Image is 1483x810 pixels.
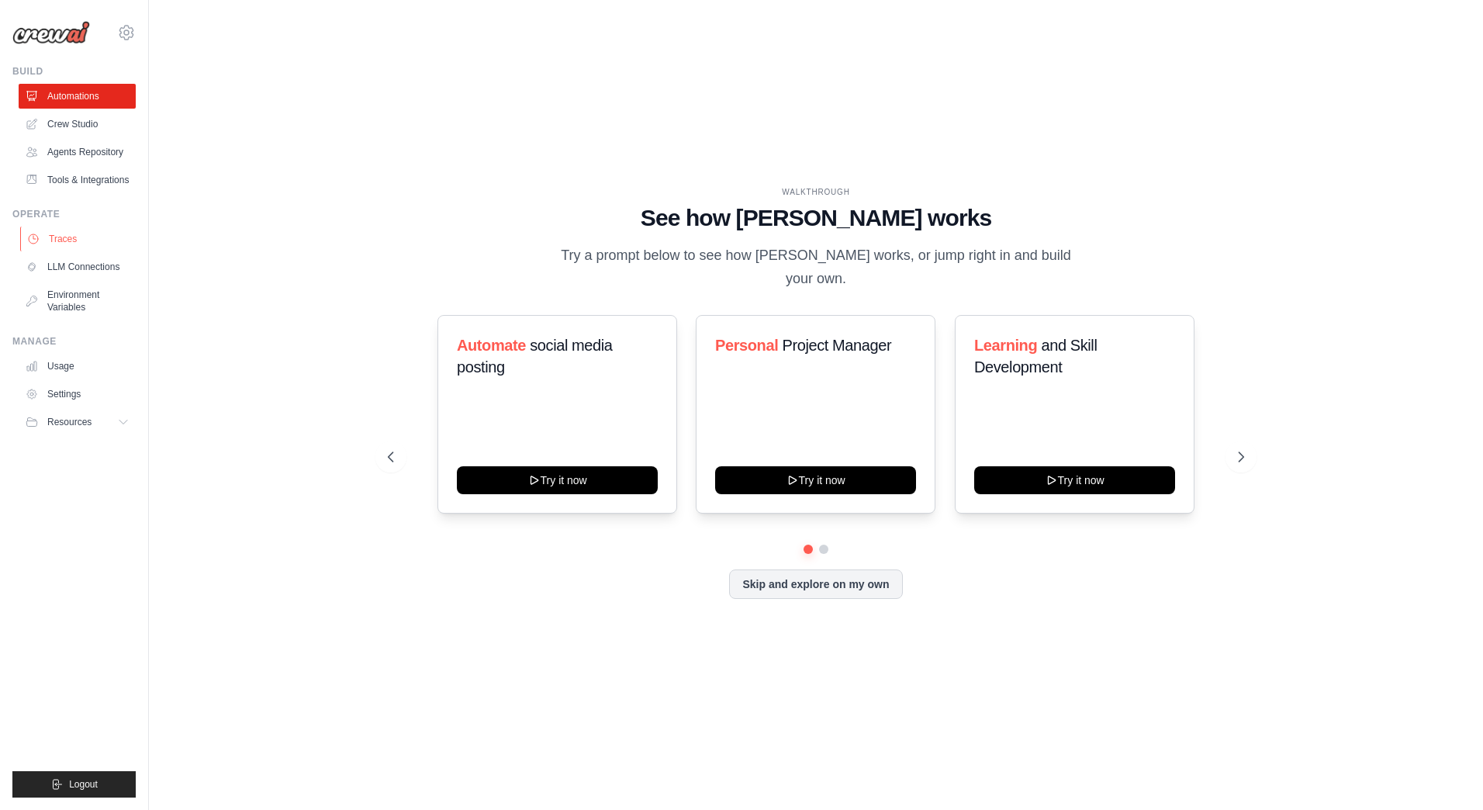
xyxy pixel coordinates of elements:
p: Try a prompt below to see how [PERSON_NAME] works, or jump right in and build your own. [555,244,1077,290]
div: Build [12,65,136,78]
span: Automate [457,337,526,354]
a: Automations [19,84,136,109]
span: Logout [69,778,98,791]
button: Try it now [974,466,1175,494]
div: Operate [12,208,136,220]
a: Crew Studio [19,112,136,137]
button: Skip and explore on my own [729,569,902,599]
h1: See how [PERSON_NAME] works [388,204,1244,232]
button: Try it now [715,466,916,494]
img: Logo [12,21,90,44]
button: Logout [12,771,136,798]
span: Learning [974,337,1037,354]
button: Resources [19,410,136,434]
a: LLM Connections [19,254,136,279]
span: Project Manager [783,337,892,354]
span: and Skill Development [974,337,1097,376]
a: Agents Repository [19,140,136,164]
a: Settings [19,382,136,407]
a: Environment Variables [19,282,136,320]
a: Tools & Integrations [19,168,136,192]
span: Resources [47,416,92,428]
button: Try it now [457,466,658,494]
div: Manage [12,335,136,348]
a: Usage [19,354,136,379]
a: Traces [20,227,137,251]
span: social media posting [457,337,613,376]
span: Personal [715,337,778,354]
div: WALKTHROUGH [388,186,1244,198]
